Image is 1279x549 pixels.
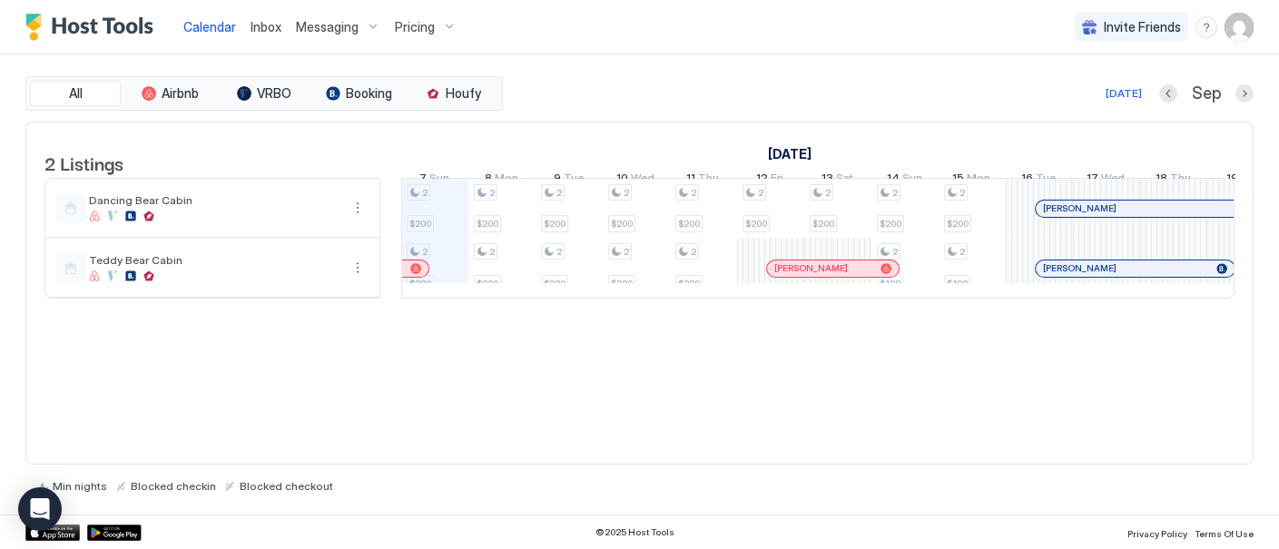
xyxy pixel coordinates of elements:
[616,171,628,190] span: 10
[18,487,62,531] div: Open Intercom Messenger
[631,171,654,190] span: Wed
[1195,528,1254,539] span: Terms Of Use
[480,167,523,193] a: September 8, 2025
[556,246,562,258] span: 2
[1226,171,1238,190] span: 19
[624,187,629,199] span: 2
[611,218,633,230] span: $200
[554,171,561,190] span: 9
[296,19,359,35] span: Messaging
[1127,523,1187,542] a: Privacy Policy
[89,253,339,267] span: Teddy Bear Cabin
[544,278,566,289] span: $220
[347,197,369,219] div: menu
[1225,13,1254,42] div: User profile
[422,187,428,199] span: 2
[415,167,454,193] a: September 7, 2025
[771,171,783,190] span: Fri
[817,167,858,193] a: September 13, 2025
[69,85,83,102] span: All
[257,85,291,102] span: VRBO
[947,278,968,289] span: $198
[419,171,427,190] span: 7
[1192,83,1221,104] span: Sep
[763,141,816,167] a: September 1, 2025
[892,246,898,258] span: 2
[1087,171,1098,190] span: 17
[446,85,481,102] span: Houfy
[595,526,674,538] span: © 2025 Host Tools
[183,19,236,34] span: Calendar
[347,257,369,279] button: More options
[25,524,80,541] a: App Store
[698,171,719,190] span: Thu
[1106,85,1142,102] div: [DATE]
[30,81,121,106] button: All
[1235,84,1254,103] button: Next month
[489,246,495,258] span: 2
[395,19,435,35] span: Pricing
[89,193,339,207] span: Dancing Bear Cabin
[564,171,584,190] span: Tue
[346,85,392,102] span: Booking
[822,171,833,190] span: 13
[251,17,281,36] a: Inbox
[489,187,495,199] span: 2
[1127,528,1187,539] span: Privacy Policy
[495,171,518,190] span: Mon
[948,167,995,193] a: September 15, 2025
[240,479,333,493] span: Blocked checkout
[124,81,215,106] button: Airbnb
[812,218,834,230] span: $200
[183,17,236,36] a: Calendar
[1043,202,1117,214] span: [PERSON_NAME]
[44,149,123,176] span: 2 Listings
[477,218,498,230] span: $200
[1104,19,1181,35] span: Invite Friends
[611,278,633,289] span: $220
[409,278,431,289] span: $220
[1021,171,1033,190] span: 16
[409,218,431,230] span: $200
[429,171,449,190] span: Sun
[1195,16,1217,38] div: menu
[25,76,503,111] div: tab-group
[1156,171,1167,190] span: 18
[1082,167,1129,193] a: September 17, 2025
[162,85,199,102] span: Airbnb
[1159,84,1177,103] button: Previous month
[1170,171,1191,190] span: Thu
[758,187,763,199] span: 2
[87,524,142,541] a: Google Play Store
[422,246,428,258] span: 2
[882,167,927,193] a: September 14, 2025
[347,197,369,219] button: More options
[691,187,696,199] span: 2
[1036,171,1056,190] span: Tue
[477,278,498,289] span: $220
[678,218,700,230] span: $200
[902,171,922,190] span: Sun
[887,171,900,190] span: 14
[549,167,588,193] a: September 9, 2025
[947,218,969,230] span: $200
[967,171,990,190] span: Mon
[612,167,659,193] a: September 10, 2025
[752,167,788,193] a: September 12, 2025
[1103,83,1145,104] button: [DATE]
[1101,171,1125,190] span: Wed
[825,187,831,199] span: 2
[959,187,965,199] span: 2
[347,257,369,279] div: menu
[53,479,107,493] span: Min nights
[682,167,723,193] a: September 11, 2025
[892,187,898,199] span: 2
[1017,167,1060,193] a: September 16, 2025
[691,246,696,258] span: 2
[485,171,492,190] span: 8
[219,81,310,106] button: VRBO
[624,246,629,258] span: 2
[836,171,853,190] span: Sat
[686,171,695,190] span: 11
